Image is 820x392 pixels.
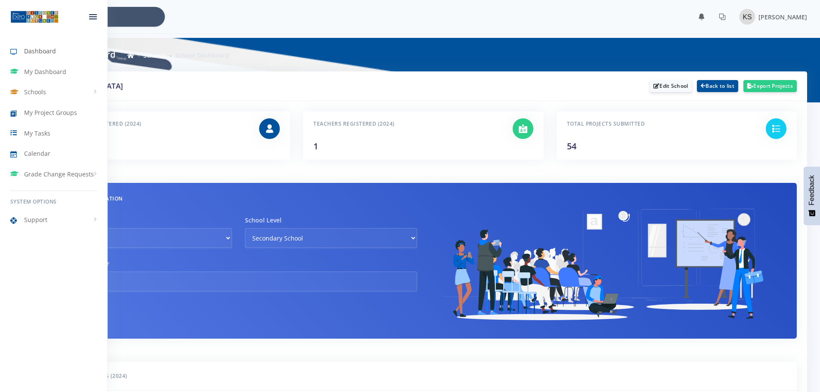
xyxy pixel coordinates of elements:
h6: School Information [60,193,417,204]
img: Image placeholder [740,9,755,25]
input: Search [57,7,165,27]
span: My Project Groups [24,108,77,117]
button: Export Projects [743,80,797,92]
span: [PERSON_NAME] [758,13,807,21]
h6: System Options [10,198,97,206]
li: School Dashboard [166,51,229,60]
span: Feedback [808,175,816,205]
span: Grade Change Requests [24,170,94,179]
h3: [GEOGRAPHIC_DATA] [50,80,544,92]
h6: Learner Details (2024) [60,370,786,382]
span: 1 [313,140,318,152]
span: Schools [24,87,46,96]
img: ... [10,10,59,24]
button: Feedback - Show survey [804,167,820,225]
nav: breadcrumb [127,51,229,60]
a: Edit School [650,80,692,92]
span: My Tasks [24,129,50,138]
span: Dashboard [24,46,56,56]
h6: Teachers Registered (2024) [313,118,499,130]
h6: Total Projects Submitted [567,118,753,130]
span: 54 [567,140,576,152]
a: Back to list [697,80,738,92]
a: Schools [143,51,166,59]
span: Support [24,215,47,224]
h6: Learners Registered (2024) [60,118,246,130]
img: School Dashboard [430,193,787,328]
span: My Dashboard [24,67,66,76]
span: Calendar [24,149,50,158]
label: School Level [245,216,282,225]
a: Image placeholder [PERSON_NAME] [733,7,807,26]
